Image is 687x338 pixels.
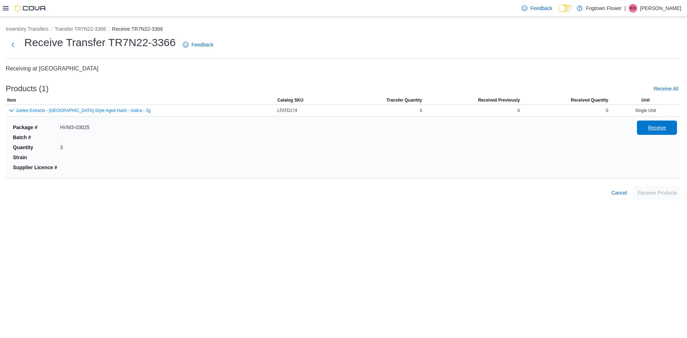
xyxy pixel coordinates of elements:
[521,96,610,104] button: Received Quantity
[629,4,637,13] div: Kevon Neiven
[386,97,422,103] span: Transfer Quantity
[6,96,276,104] button: Item
[641,97,649,103] span: Unit
[530,5,552,12] span: Feedback
[60,124,90,131] dd: HVM3-03025
[517,108,520,113] span: 0
[6,64,681,73] h4: Receiving at [GEOGRAPHIC_DATA]
[651,82,681,96] button: Receive All
[13,144,57,151] dt: Quantity
[277,108,297,113] span: LTATD174
[609,186,630,200] button: Cancel
[13,124,57,131] dt: Package #
[612,189,627,196] span: Cancel
[478,97,520,103] span: Received Previously
[7,97,16,103] span: Item
[630,4,636,13] span: KN
[6,84,49,93] h3: Products (1)
[13,154,57,161] dt: Strain
[610,106,681,115] div: Single Unit
[420,108,422,113] span: 3
[14,5,47,12] img: Cova
[191,41,213,48] span: Feedback
[112,26,163,32] button: Receive TR7N22-3366
[558,12,559,13] span: Dark Mode
[586,4,622,13] p: Fogtown Flower
[55,26,106,32] button: Transfer TR7N22-3366
[6,26,49,32] button: Inventory Transfers
[633,186,681,200] button: Receive Products
[571,97,608,103] span: Received Quantity
[558,5,573,12] input: Dark Mode
[6,25,681,34] nav: An example of EuiBreadcrumbs
[519,1,555,15] a: Feedback
[624,4,626,13] p: |
[6,38,20,52] button: Next
[16,108,151,113] button: Jublee Extracts - [GEOGRAPHIC_DATA]-Style Aged Hash - Indica - 2g
[277,97,303,103] span: Catalog SKU
[180,38,216,52] a: Feedback
[24,35,176,50] h1: Receive Transfer TR7N22-3366
[423,96,521,104] button: Received Previously
[654,85,678,92] span: Receive All
[60,144,90,151] dd: 3
[339,96,423,104] button: Transfer Quantity
[637,121,677,135] button: Receive
[13,164,57,171] dt: Supplier Licence #
[648,124,666,131] span: Receive
[276,96,339,104] button: Catalog SKU
[521,106,610,115] div: 0
[13,134,57,141] dt: Batch #
[640,4,681,13] p: [PERSON_NAME]
[638,189,677,196] span: Receive Products
[610,96,681,104] button: Unit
